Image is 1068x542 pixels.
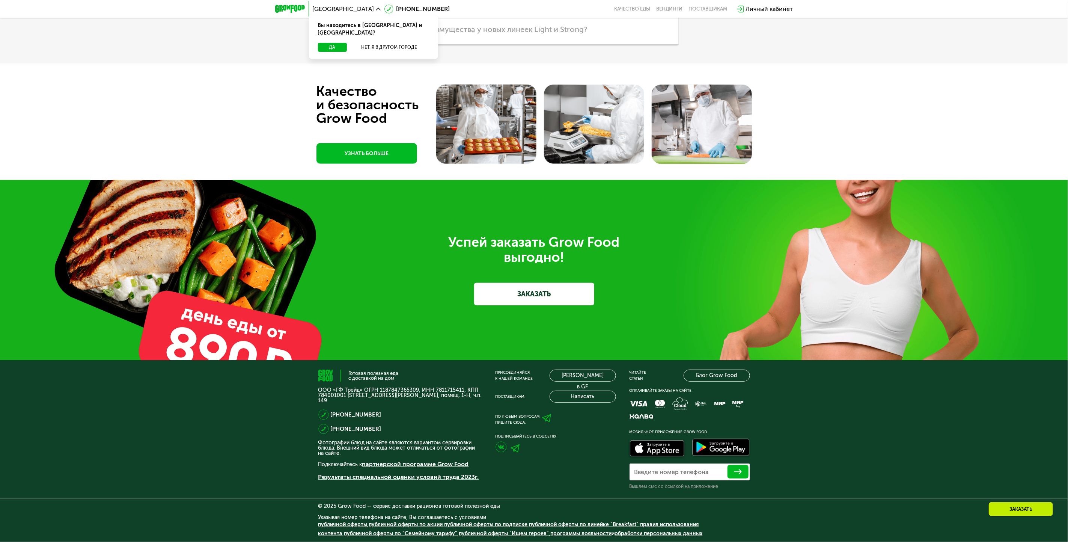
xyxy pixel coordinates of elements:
div: Читайте статьи [630,370,646,382]
div: Поставщикам: [496,394,526,400]
a: [PERSON_NAME] в GF [550,370,616,382]
button: Написать [550,391,616,403]
a: публичной оферты [318,521,368,528]
a: Блог Grow Food [684,370,750,382]
div: Мобильное приложение Grow Food [630,429,750,435]
a: Результаты специальной оценки условий труда 2023г. [318,473,479,480]
span: Какие преимущества у новых линеек Light и Strong? [399,25,587,34]
a: программы лояльности [551,530,612,537]
a: [PHONE_NUMBER] [331,424,381,433]
button: Да [318,43,347,52]
a: публичной оферты по подписке [444,521,528,528]
div: Качество и безопасность Grow Food [316,85,447,125]
div: Готовая полезная еда с доставкой на дом [349,371,399,380]
div: Подписывайтесь в соцсетях [496,433,616,439]
div: Присоединяйся к нашей команде [496,370,533,382]
div: Заказать [988,502,1053,516]
a: Качество еды [615,6,651,12]
a: публичной оферты по линейке "Breakfast" [529,521,639,528]
div: Указывая номер телефона на сайте, Вы соглашаетесь с условиями [318,515,750,542]
span: , , , , , , , и [318,521,703,537]
a: Вендинги [657,6,683,12]
button: Нет, я в другом городе [350,43,429,52]
a: обработки персональных данных [615,530,703,537]
a: [PHONE_NUMBER] [331,410,381,419]
div: © 2025 Grow Food — сервис доставки рационов готовой полезной еды [318,504,750,509]
p: Подключайтесь к [318,460,482,469]
a: публичной оферты по акции [369,521,443,528]
a: ЗАКАЗАТЬ [474,283,594,305]
div: Вы находитесь в [GEOGRAPHIC_DATA] и [GEOGRAPHIC_DATA]? [309,16,438,43]
p: Фотографии блюд на сайте являются вариантом сервировки блюда. Внешний вид блюда может отличаться ... [318,440,482,456]
div: По любым вопросам пишите сюда: [496,414,540,426]
label: Введите номер телефона [634,470,709,474]
p: ООО «ГФ Трейд» ОГРН 1187847365309, ИНН 7811715411, КПП 784001001 [STREET_ADDRESS][PERSON_NAME], п... [318,388,482,403]
div: Личный кабинет [746,5,793,14]
div: поставщикам [689,6,728,12]
div: Оплачивайте заказы на сайте [630,388,750,394]
a: партнерской программе Grow Food [362,460,469,468]
div: Успей заказать Grow Food выгодно! [324,235,744,265]
a: публичной оферты "Ищем героев" [459,530,549,537]
span: [GEOGRAPHIC_DATA] [313,6,374,12]
a: УЗНАТЬ БОЛЬШЕ [316,143,417,164]
div: Вышлем смс со ссылкой на приложение [630,483,750,489]
img: Доступно в Google Play [690,437,752,459]
a: публичной оферты по "Семейному тарифу" [344,530,458,537]
a: [PHONE_NUMBER] [384,5,450,14]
